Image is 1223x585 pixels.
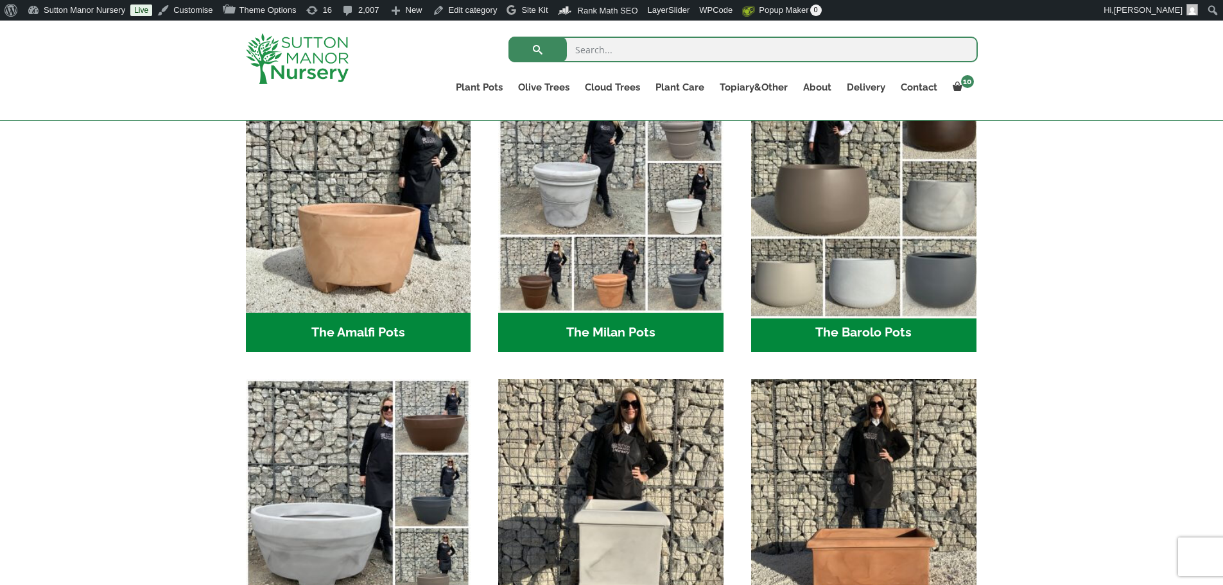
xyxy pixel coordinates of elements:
[648,78,712,96] a: Plant Care
[130,4,152,16] a: Live
[712,78,795,96] a: Topiary&Other
[246,313,471,353] h2: The Amalfi Pots
[246,87,471,352] a: Visit product category The Amalfi Pots
[745,82,982,318] img: The Barolo Pots
[498,87,724,313] img: The Milan Pots
[508,37,978,62] input: Search...
[498,313,724,353] h2: The Milan Pots
[839,78,893,96] a: Delivery
[945,78,978,96] a: 10
[893,78,945,96] a: Contact
[795,78,839,96] a: About
[521,5,548,15] span: Site Kit
[510,78,577,96] a: Olive Trees
[498,87,724,352] a: Visit product category The Milan Pots
[246,33,349,84] img: logo
[751,313,976,353] h2: The Barolo Pots
[448,78,510,96] a: Plant Pots
[1114,5,1183,15] span: [PERSON_NAME]
[246,87,471,313] img: The Amalfi Pots
[751,87,976,352] a: Visit product category The Barolo Pots
[578,6,638,15] span: Rank Math SEO
[810,4,822,16] span: 0
[577,78,648,96] a: Cloud Trees
[961,75,974,88] span: 10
